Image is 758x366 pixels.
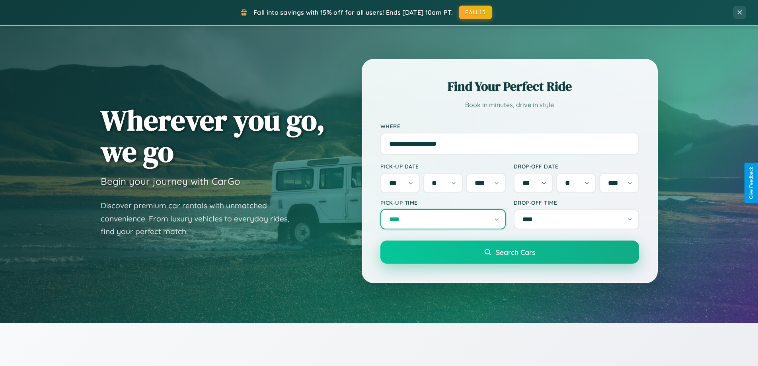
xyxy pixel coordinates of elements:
label: Drop-off Date [514,163,639,170]
h1: Wherever you go, we go [101,104,325,167]
button: FALL15 [459,6,492,19]
span: Search Cars [496,248,535,256]
div: Give Feedback [748,167,754,199]
label: Pick-up Time [380,199,506,206]
p: Book in minutes, drive in style [380,99,639,111]
span: Fall into savings with 15% off for all users! Ends [DATE] 10am PT. [253,8,453,16]
p: Discover premium car rentals with unmatched convenience. From luxury vehicles to everyday rides, ... [101,199,300,238]
label: Where [380,123,639,129]
button: Search Cars [380,241,639,264]
label: Pick-up Date [380,163,506,170]
label: Drop-off Time [514,199,639,206]
h3: Begin your journey with CarGo [101,175,240,187]
h2: Find Your Perfect Ride [380,78,639,95]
